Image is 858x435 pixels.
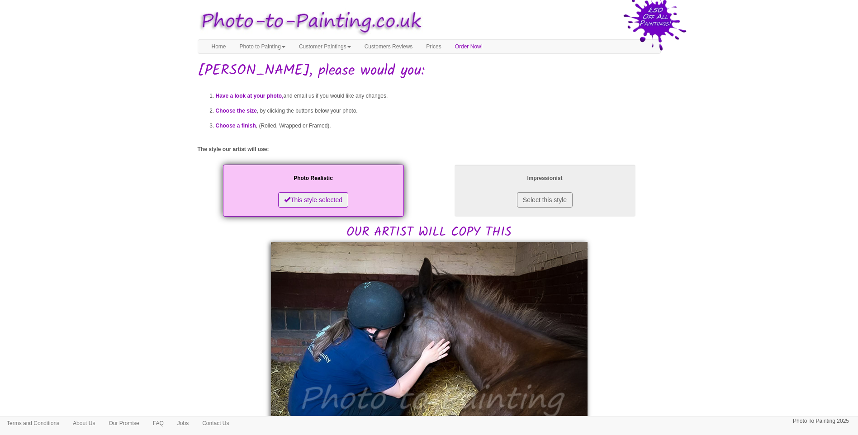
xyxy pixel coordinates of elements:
li: , (Rolled, Wrapped or Framed). [216,118,661,133]
button: Select this style [517,192,573,208]
a: Customer Paintings [292,40,358,53]
p: Photo To Painting 2025 [793,416,849,426]
a: Our Promise [102,416,146,430]
a: Order Now! [448,40,489,53]
a: Contact Us [195,416,236,430]
a: Customers Reviews [358,40,420,53]
p: Photo Realistic [232,174,395,183]
span: Choose the size [216,108,257,114]
a: About Us [66,416,102,430]
a: Jobs [171,416,195,430]
h1: [PERSON_NAME], please would you: [198,63,661,79]
button: This style selected [278,192,348,208]
img: Photo to Painting [193,5,425,39]
a: Photo to Painting [233,40,292,53]
span: Choose a finish [216,123,256,129]
h2: OUR ARTIST WILL COPY THIS [198,162,661,240]
a: Prices [419,40,448,53]
a: FAQ [146,416,171,430]
li: , by clicking the buttons below your photo. [216,104,661,118]
a: Home [205,40,233,53]
span: Have a look at your photo, [216,93,284,99]
p: Impressionist [464,174,626,183]
li: and email us if you would like any changes. [216,89,661,104]
label: The style our artist will use: [198,146,269,153]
